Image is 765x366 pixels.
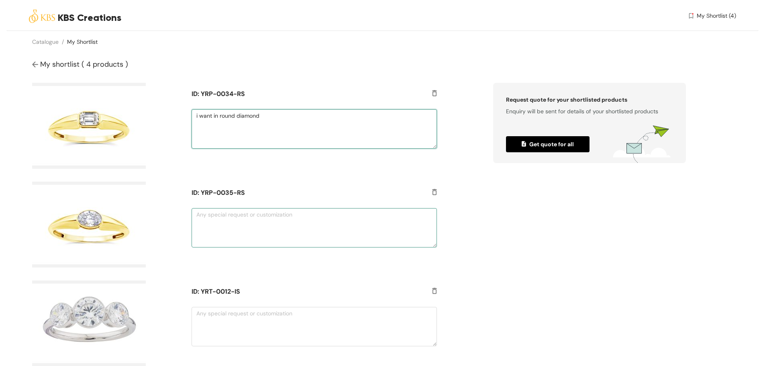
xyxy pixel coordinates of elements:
a: My Shortlist [67,38,98,45]
h5: ID: YRP-0035-RS [192,188,416,198]
span: My Shortlist (4) [697,12,736,20]
img: Go back [32,61,40,69]
img: quoted [522,141,529,148]
h5: ID: YRT-0012-IS [192,287,416,296]
img: delete [432,189,437,197]
a: Catalogue [32,38,59,45]
img: wishlists [613,125,673,163]
h5: ID: YRP-0034-RS [192,89,416,99]
img: Buyer Portal [29,3,55,29]
img: delete [432,90,437,98]
img: wishlist [687,12,695,20]
img: delete [432,288,437,296]
span: / [62,38,64,45]
span: My shortlist ( 4 products ) [40,59,128,69]
span: KBS Creations [58,10,121,25]
textarea: i want in round diamond [192,109,437,149]
img: product-img [32,83,146,169]
span: Get quote for all [522,140,574,149]
img: product-img [32,182,146,268]
div: Enquiry will be sent for details of your shortlisted products [506,104,673,116]
button: quotedGet quote for all [506,136,590,152]
div: Request quote for your shortlisted products [506,96,673,104]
